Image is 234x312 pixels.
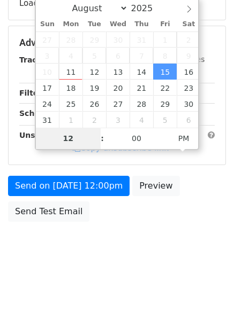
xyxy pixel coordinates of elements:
[106,32,130,48] span: July 30, 2025
[153,64,177,80] span: August 15, 2025
[130,48,153,64] span: August 7, 2025
[36,21,59,28] span: Sun
[8,176,130,196] a: Send on [DATE] 12:00pm
[59,48,82,64] span: August 4, 2025
[153,112,177,128] span: September 5, 2025
[82,112,106,128] span: September 2, 2025
[106,48,130,64] span: August 6, 2025
[82,80,106,96] span: August 19, 2025
[19,109,58,118] strong: Schedule
[59,80,82,96] span: August 18, 2025
[59,112,82,128] span: September 1, 2025
[132,176,179,196] a: Preview
[19,37,215,49] h5: Advanced
[153,80,177,96] span: August 22, 2025
[106,112,130,128] span: September 3, 2025
[82,21,106,28] span: Tue
[106,64,130,80] span: August 13, 2025
[19,56,55,64] strong: Tracking
[82,96,106,112] span: August 26, 2025
[130,80,153,96] span: August 21, 2025
[36,32,59,48] span: July 27, 2025
[130,112,153,128] span: September 4, 2025
[177,80,200,96] span: August 23, 2025
[72,143,169,153] a: Copy unsubscribe link
[177,112,200,128] span: September 6, 2025
[82,64,106,80] span: August 12, 2025
[101,128,104,149] span: :
[180,261,234,312] iframe: Chat Widget
[19,131,72,139] strong: Unsubscribe
[177,96,200,112] span: August 30, 2025
[130,96,153,112] span: August 28, 2025
[82,32,106,48] span: July 29, 2025
[59,64,82,80] span: August 11, 2025
[128,3,167,13] input: Year
[130,64,153,80] span: August 14, 2025
[82,48,106,64] span: August 5, 2025
[36,64,59,80] span: August 10, 2025
[153,21,177,28] span: Fri
[8,201,89,222] a: Send Test Email
[130,21,153,28] span: Thu
[153,32,177,48] span: August 1, 2025
[169,128,199,149] span: Click to toggle
[36,112,59,128] span: August 31, 2025
[104,128,169,149] input: Minute
[36,96,59,112] span: August 24, 2025
[59,21,82,28] span: Mon
[177,21,200,28] span: Sat
[36,128,101,149] input: Hour
[19,89,47,97] strong: Filters
[177,32,200,48] span: August 2, 2025
[36,80,59,96] span: August 17, 2025
[177,64,200,80] span: August 16, 2025
[106,96,130,112] span: August 27, 2025
[59,96,82,112] span: August 25, 2025
[153,96,177,112] span: August 29, 2025
[130,32,153,48] span: July 31, 2025
[106,21,130,28] span: Wed
[106,80,130,96] span: August 20, 2025
[177,48,200,64] span: August 9, 2025
[59,32,82,48] span: July 28, 2025
[153,48,177,64] span: August 8, 2025
[36,48,59,64] span: August 3, 2025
